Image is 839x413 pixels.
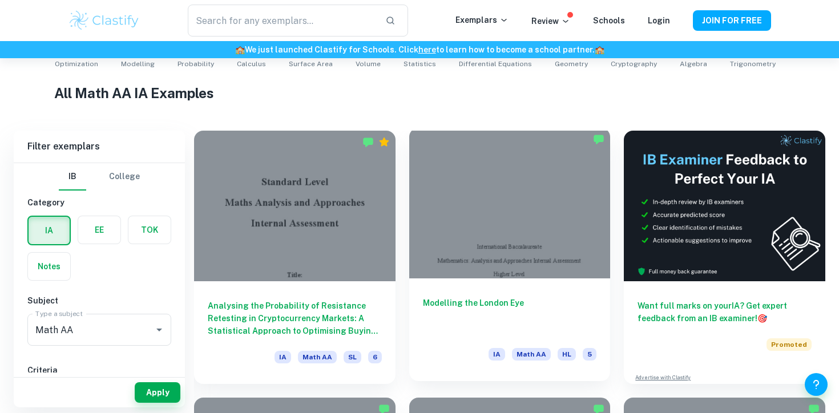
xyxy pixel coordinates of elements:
img: Marked [362,136,374,148]
span: 🎯 [757,314,767,323]
h6: Category [27,196,171,209]
button: IA [29,217,70,244]
span: 5 [583,348,596,361]
h6: Modelling the London Eye [423,297,597,334]
span: Math AA [298,351,337,363]
span: Statistics [404,59,436,69]
h6: Subject [27,294,171,307]
a: Analysing the Probability of Resistance Retesting in Cryptocurrency Markets: A Statistical Approa... [194,131,396,384]
a: Want full marks on yourIA? Get expert feedback from an IB examiner!PromotedAdvertise with Clastify [624,131,825,384]
input: Search for any exemplars... [188,5,376,37]
h6: Analysing the Probability of Resistance Retesting in Cryptocurrency Markets: A Statistical Approa... [208,299,382,337]
button: Apply [135,382,180,403]
span: Volume [356,59,381,69]
button: IB [59,163,86,191]
span: 🏫 [235,45,245,54]
button: College [109,163,140,191]
p: Exemplars [455,14,509,26]
span: 6 [368,351,382,363]
h1: All Math AA IA Examples [54,83,785,103]
a: Modelling the London EyeIAMath AAHL5 [409,131,611,384]
span: Modelling [121,59,155,69]
img: Marked [593,133,604,145]
span: Optimization [55,59,98,69]
span: IA [275,351,291,363]
p: Review [531,15,570,27]
span: HL [558,348,576,361]
span: Cryptography [611,59,657,69]
span: Probability [178,59,214,69]
img: Clastify logo [68,9,140,32]
span: Algebra [680,59,707,69]
span: 🏫 [595,45,604,54]
span: SL [344,351,361,363]
div: Filter type choice [59,163,140,191]
div: Premium [378,136,390,148]
button: Notes [28,253,70,280]
a: Advertise with Clastify [635,374,691,382]
button: Open [151,322,167,338]
a: Login [648,16,670,25]
span: IA [489,348,505,361]
span: Geometry [555,59,588,69]
button: EE [78,216,120,244]
h6: Want full marks on your IA ? Get expert feedback from an IB examiner! [638,299,812,325]
span: Surface Area [289,59,333,69]
button: Help and Feedback [805,373,828,396]
span: Trigonometry [730,59,776,69]
span: Promoted [767,338,812,351]
h6: We just launched Clastify for Schools. Click to learn how to become a school partner. [2,43,837,56]
span: Calculus [237,59,266,69]
a: Schools [593,16,625,25]
img: Thumbnail [624,131,825,281]
label: Type a subject [35,309,83,318]
span: Differential Equations [459,59,532,69]
span: Math AA [512,348,551,361]
button: JOIN FOR FREE [693,10,771,31]
a: here [418,45,436,54]
button: TOK [128,216,171,244]
h6: Criteria [27,364,171,376]
h6: Filter exemplars [14,131,185,163]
